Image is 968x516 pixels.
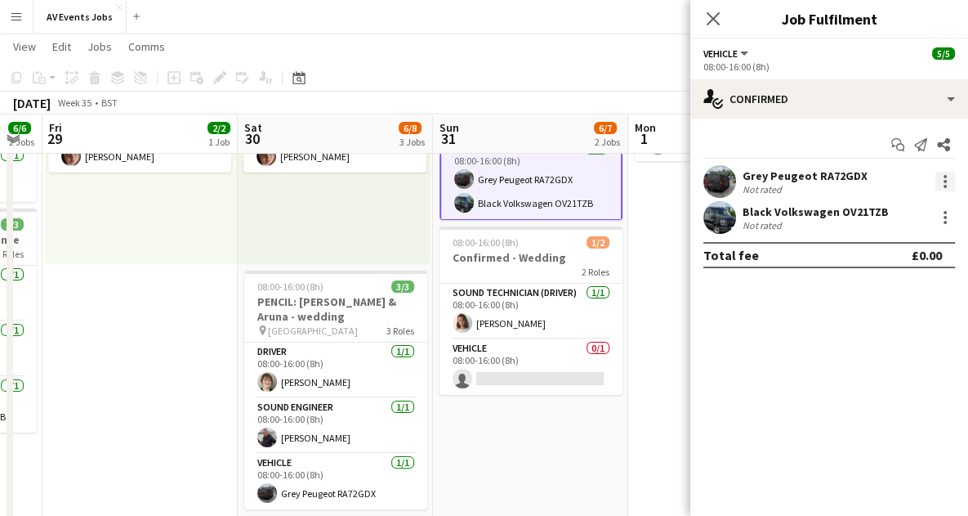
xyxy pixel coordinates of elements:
div: Not rated [743,219,785,231]
span: 2/2 [207,122,230,134]
div: Grey Peugeot RA72GDX [743,168,868,183]
span: 31 [437,129,459,148]
span: Fri [49,120,62,135]
app-card-role: Sound technician (Driver)1/108:00-16:00 (8h)[PERSON_NAME] [439,284,622,339]
div: Black Volkswagen OV21TZB [743,204,889,219]
span: Mon [635,120,656,135]
app-card-role: Vehicle0/108:00-16:00 (8h) [439,339,622,395]
a: Jobs [81,36,118,57]
div: Total fee [703,247,759,263]
span: 3/3 [1,218,24,231]
span: 30 [242,129,262,148]
span: 3/3 [391,280,414,293]
button: AV Events Jobs [33,1,127,33]
span: [GEOGRAPHIC_DATA] [268,325,358,337]
a: View [7,36,42,57]
span: 29 [47,129,62,148]
a: Edit [46,36,78,57]
app-job-card: 08:00-16:00 (8h)3/3PENCIL: [PERSON_NAME] & Aruna - wedding [GEOGRAPHIC_DATA]3 RolesDriver1/108:00... [244,271,427,509]
span: 08:00-16:00 (8h) [453,236,519,249]
span: Jobs [87,39,112,54]
span: 6/7 [594,122,617,134]
span: Sat [244,120,262,135]
span: Vehicle [703,47,738,60]
app-card-role: Vehicle2/208:00-16:00 (8h)Grey Peugeot RA72GDXBlack Volkswagen OV21TZB [439,138,622,221]
div: £0.00 [912,247,942,263]
div: 1 Job [208,136,230,148]
app-card-role: Driver1/108:00-16:00 (8h)[PERSON_NAME] [244,343,427,398]
span: Week 35 [54,96,95,109]
div: BST [101,96,118,109]
div: Not rated [743,183,785,195]
app-card-role: Vehicle1/108:00-16:00 (8h)Grey Peugeot RA72GDX [244,454,427,509]
span: 08:00-16:00 (8h) [257,280,323,293]
h3: PENCIL: [PERSON_NAME] & Aruna - wedding [244,294,427,324]
span: 6/8 [399,122,422,134]
span: 5/5 [932,47,955,60]
h3: Confirmed - Wedding [439,250,622,265]
div: 2 Jobs [595,136,620,148]
app-job-card: 08:00-16:00 (8h)1/2Confirmed - Wedding2 RolesSound technician (Driver)1/108:00-16:00 (8h)[PERSON_... [439,227,622,395]
span: Edit [52,39,71,54]
div: 2 Jobs [9,136,34,148]
span: 1/2 [587,236,609,249]
app-card-role: Sound Engineer1/108:00-16:00 (8h)[PERSON_NAME] [244,398,427,454]
span: 1 [632,129,656,148]
span: View [13,39,36,54]
a: Comms [122,36,172,57]
div: 3 Jobs [399,136,425,148]
span: 3 Roles [386,325,414,337]
div: [DATE] [13,95,51,111]
span: 6/6 [8,122,31,134]
span: Sun [439,120,459,135]
div: 08:00-16:00 (8h) [703,61,955,73]
button: Vehicle [703,47,751,60]
span: Comms [128,39,165,54]
span: 2 Roles [582,266,609,278]
div: Confirmed [690,79,968,119]
h3: Job Fulfilment [690,8,968,29]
